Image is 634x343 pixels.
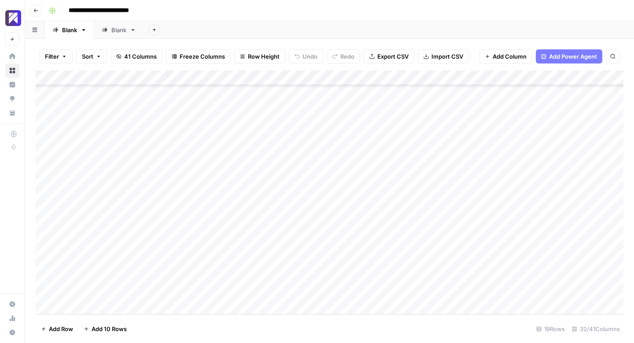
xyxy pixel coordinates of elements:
[49,324,73,333] span: Add Row
[92,324,127,333] span: Add 10 Rows
[549,52,597,61] span: Add Power Agent
[248,52,280,61] span: Row Height
[302,52,317,61] span: Undo
[76,49,107,63] button: Sort
[111,26,126,34] div: Blank
[340,52,354,61] span: Redo
[5,7,19,29] button: Workspace: Overjet - Test
[36,322,78,336] button: Add Row
[5,297,19,311] a: Settings
[5,92,19,106] a: Opportunities
[364,49,414,63] button: Export CSV
[45,52,59,61] span: Filter
[431,52,463,61] span: Import CSV
[536,49,602,63] button: Add Power Agent
[94,21,144,39] a: Blank
[82,52,93,61] span: Sort
[568,322,623,336] div: 32/41 Columns
[111,49,162,63] button: 41 Columns
[533,322,568,336] div: 19 Rows
[39,49,73,63] button: Filter
[327,49,360,63] button: Redo
[78,322,132,336] button: Add 10 Rows
[479,49,532,63] button: Add Column
[180,52,225,61] span: Freeze Columns
[418,49,469,63] button: Import CSV
[124,52,157,61] span: 41 Columns
[5,325,19,339] button: Help + Support
[289,49,323,63] button: Undo
[5,311,19,325] a: Usage
[234,49,285,63] button: Row Height
[5,78,19,92] a: Insights
[166,49,231,63] button: Freeze Columns
[62,26,77,34] div: Blank
[5,49,19,63] a: Home
[45,21,94,39] a: Blank
[5,10,21,26] img: Overjet - Test Logo
[377,52,409,61] span: Export CSV
[5,63,19,78] a: Browse
[493,52,527,61] span: Add Column
[5,106,19,120] a: Your Data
